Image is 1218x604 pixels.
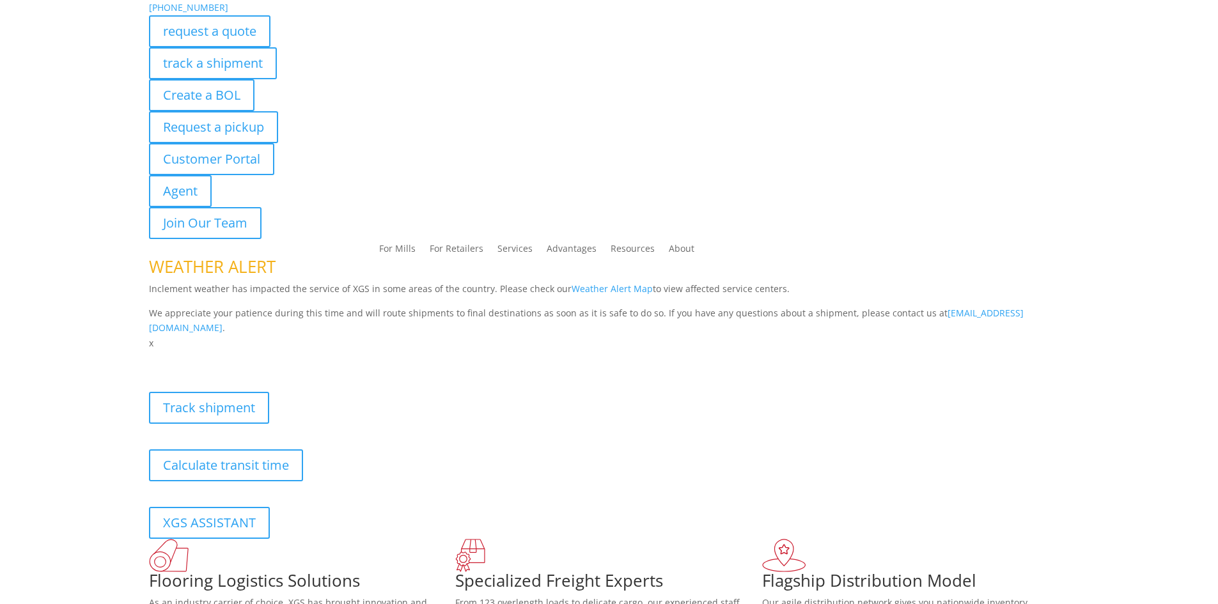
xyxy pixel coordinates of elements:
p: x [149,336,1070,351]
a: Weather Alert Map [572,283,653,295]
a: For Retailers [430,244,483,258]
a: Customer Portal [149,143,274,175]
h1: Flagship Distribution Model [762,572,1069,595]
a: request a quote [149,15,270,47]
b: Visibility, transparency, and control for your entire supply chain. [149,353,434,365]
img: xgs-icon-focused-on-flooring-red [455,539,485,572]
a: Join Our Team [149,207,262,239]
h1: Specialized Freight Experts [455,572,762,595]
a: Services [497,244,533,258]
a: Create a BOL [149,79,254,111]
a: For Mills [379,244,416,258]
a: Resources [611,244,655,258]
a: track a shipment [149,47,277,79]
a: Request a pickup [149,111,278,143]
img: xgs-icon-total-supply-chain-intelligence-red [149,539,189,572]
h1: Flooring Logistics Solutions [149,572,456,595]
a: Calculate transit time [149,449,303,481]
a: Track shipment [149,392,269,424]
a: About [669,244,694,258]
span: WEATHER ALERT [149,255,276,278]
a: XGS ASSISTANT [149,507,270,539]
img: xgs-icon-flagship-distribution-model-red [762,539,806,572]
a: Agent [149,175,212,207]
a: [PHONE_NUMBER] [149,1,228,13]
p: Inclement weather has impacted the service of XGS in some areas of the country. Please check our ... [149,281,1070,306]
p: We appreciate your patience during this time and will route shipments to final destinations as so... [149,306,1070,336]
a: Advantages [547,244,597,258]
